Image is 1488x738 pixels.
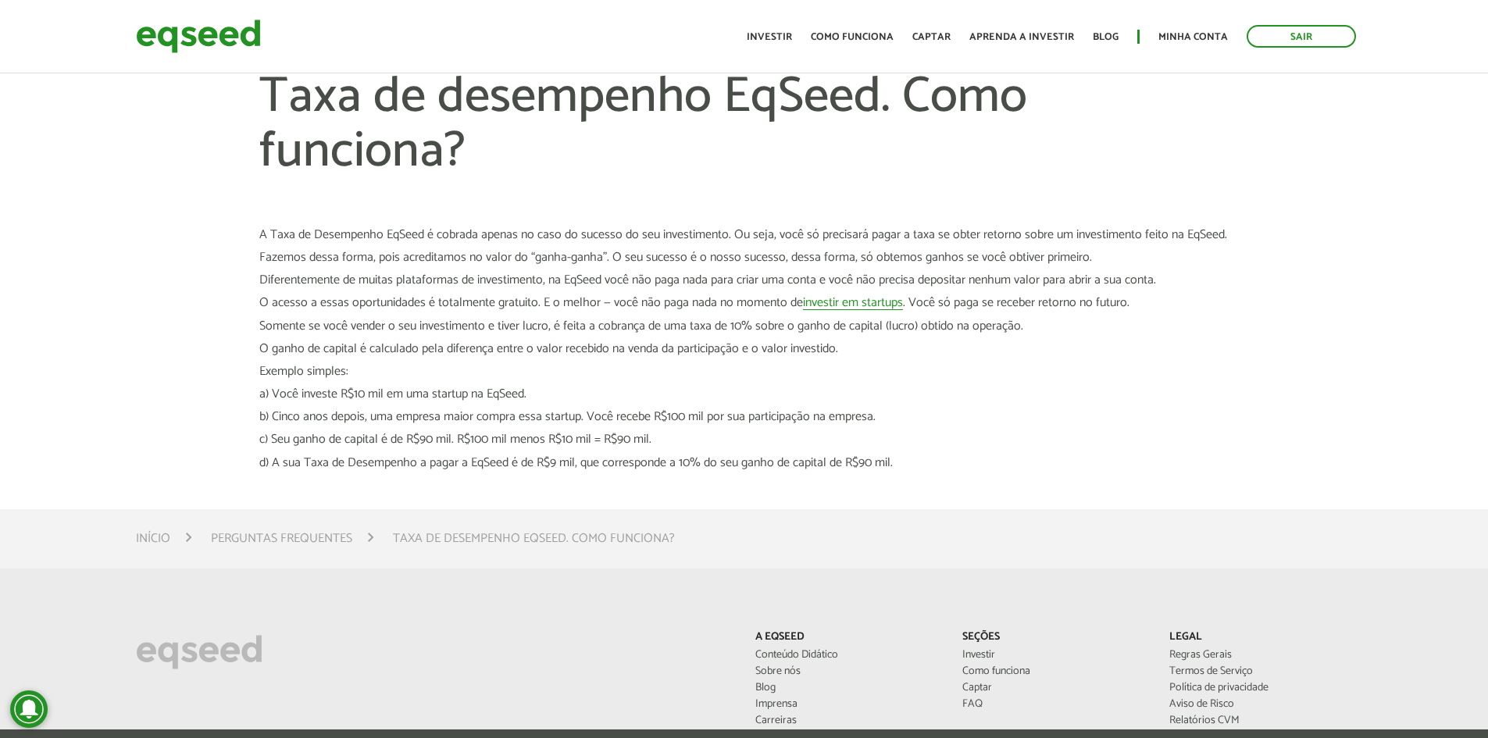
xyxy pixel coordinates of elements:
p: Fazemos dessa forma, pois acreditamos no valor do “ganha-ganha”. O seu sucesso é o nosso sucesso,... [259,250,1228,265]
a: Investir [962,650,1146,661]
li: Taxa de desempenho EqSeed. Como funciona? [393,528,675,549]
a: Regras Gerais [1169,650,1353,661]
a: Sair [1247,25,1356,48]
a: Termos de Serviço [1169,666,1353,677]
p: c) Seu ganho de capital é de R$90 mil. R$100 mil menos R$10 mil = R$90 mil. [259,432,1228,447]
a: investir em startups [803,297,903,310]
a: Conteúdo Didático [755,650,939,661]
a: Carreiras [755,715,939,726]
img: EqSeed Logo [136,631,262,673]
p: Exemplo simples: [259,364,1228,379]
a: Perguntas Frequentes [211,533,352,545]
a: Início [136,533,170,545]
h1: Taxa de desempenho EqSeed. Como funciona? [259,70,1228,227]
p: Legal [1169,631,1353,644]
a: Relatórios CVM [1169,715,1353,726]
p: a) Você investe R$10 mil em uma startup na EqSeed. [259,387,1228,401]
p: A EqSeed [755,631,939,644]
p: Diferentemente de muitas plataformas de investimento, na EqSeed você não paga nada para criar uma... [259,273,1228,287]
a: FAQ [962,699,1146,710]
a: Blog [755,683,939,693]
a: Minha conta [1158,32,1228,42]
a: Captar [912,32,951,42]
p: A Taxa de Desempenho EqSeed é cobrada apenas no caso do sucesso do seu investimento. Ou seja, voc... [259,227,1228,242]
a: Blog [1093,32,1119,42]
a: Aviso de Risco [1169,699,1353,710]
a: Aprenda a investir [969,32,1074,42]
p: Somente se você vender o seu investimento e tiver lucro, é feita a cobrança de uma taxa de 10% so... [259,319,1228,333]
img: EqSeed [136,16,261,57]
p: O acesso a essas oportunidades é totalmente gratuito. E o melhor — você não paga nada no momento ... [259,295,1228,310]
p: Seções [962,631,1146,644]
a: Investir [747,32,792,42]
a: Como funciona [962,666,1146,677]
p: O ganho de capital é calculado pela diferença entre o valor recebido na venda da participação e o... [259,341,1228,356]
a: Captar [962,683,1146,693]
a: Imprensa [755,699,939,710]
p: b) Cinco anos depois, uma empresa maior compra essa startup. Você recebe R$100 mil por sua partic... [259,409,1228,424]
p: d) A sua Taxa de Desempenho a pagar a EqSeed é de R$9 mil, que corresponde a 10% do seu ganho de ... [259,455,1228,470]
a: Sobre nós [755,666,939,677]
a: Como funciona [811,32,894,42]
a: Política de privacidade [1169,683,1353,693]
